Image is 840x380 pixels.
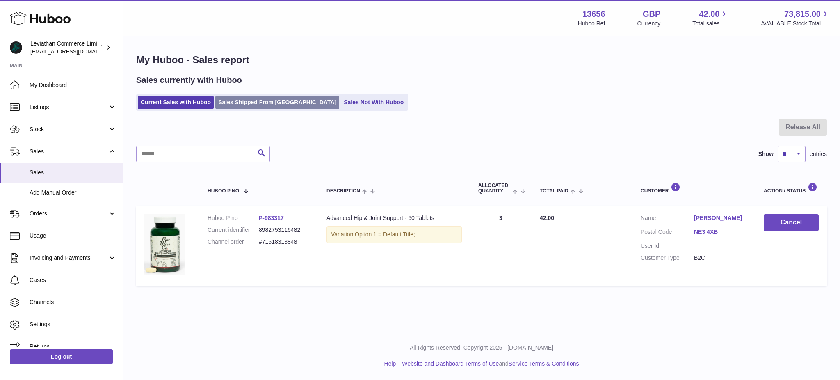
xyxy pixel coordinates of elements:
span: 73,815.00 [784,9,821,20]
span: Sales [30,169,116,176]
dt: Huboo P no [208,214,259,222]
span: Returns [30,343,116,350]
span: Add Manual Order [30,189,116,197]
a: Service Terms & Conditions [509,360,579,367]
span: Usage [30,232,116,240]
a: 73,815.00 AVAILABLE Stock Total [761,9,830,27]
span: Listings [30,103,108,111]
button: Cancel [764,214,819,231]
dt: User Id [641,242,694,250]
span: Invoicing and Payments [30,254,108,262]
dt: Current identifier [208,226,259,234]
img: 136561724244976.jpg [144,214,185,275]
dd: B2C [694,254,747,262]
span: Cases [30,276,116,284]
dd: #71518313848 [259,238,310,246]
span: Option 1 = Default Title; [355,231,415,238]
strong: 13656 [582,9,605,20]
li: and [399,360,579,368]
a: [PERSON_NAME] [694,214,747,222]
p: All Rights Reserved. Copyright 2025 - [DOMAIN_NAME] [130,344,833,352]
dt: Postal Code [641,228,694,238]
h2: Sales currently with Huboo [136,75,242,86]
span: Channels [30,298,116,306]
a: Sales Not With Huboo [341,96,406,109]
span: 42.00 [540,215,554,221]
dd: 8982753116482 [259,226,310,234]
span: Total sales [692,20,729,27]
h1: My Huboo - Sales report [136,53,827,66]
label: Show [758,150,774,158]
a: Website and Dashboard Terms of Use [402,360,499,367]
strong: GBP [643,9,660,20]
div: Huboo Ref [578,20,605,27]
div: Currency [637,20,661,27]
span: My Dashboard [30,81,116,89]
span: AVAILABLE Stock Total [761,20,830,27]
a: Sales Shipped From [GEOGRAPHIC_DATA] [215,96,339,109]
span: Sales [30,148,108,156]
span: 42.00 [699,9,719,20]
a: Current Sales with Huboo [138,96,214,109]
img: support@pawwise.co [10,41,22,54]
dt: Customer Type [641,254,694,262]
a: P-983317 [259,215,284,221]
span: Orders [30,210,108,217]
span: Total paid [540,188,568,194]
div: Customer [641,183,747,194]
a: 42.00 Total sales [692,9,729,27]
div: Variation: [326,226,462,243]
span: Settings [30,320,116,328]
span: ALLOCATED Quantity [478,183,511,194]
span: [EMAIL_ADDRESS][DOMAIN_NAME] [30,48,121,55]
dt: Name [641,214,694,224]
div: Leviathan Commerce Limited [30,40,104,55]
span: Huboo P no [208,188,239,194]
a: NE3 4XB [694,228,747,236]
span: entries [810,150,827,158]
div: Advanced Hip & Joint Support - 60 Tablets [326,214,462,222]
a: Help [384,360,396,367]
dt: Channel order [208,238,259,246]
span: Description [326,188,360,194]
span: Stock [30,126,108,133]
div: Action / Status [764,183,819,194]
td: 3 [470,206,532,286]
a: Log out [10,349,113,364]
